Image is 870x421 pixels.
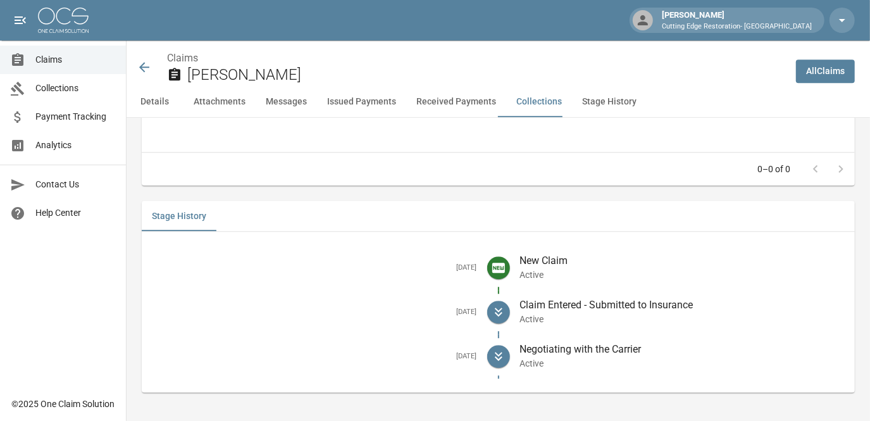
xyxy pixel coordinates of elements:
[35,139,116,152] span: Analytics
[35,110,116,123] span: Payment Tracking
[757,163,790,175] p: 0–0 of 0
[142,201,216,231] button: Stage History
[38,8,89,33] img: ocs-logo-white-transparent.png
[256,87,317,117] button: Messages
[520,298,845,313] p: Claim Entered - Submitted to Insurance
[35,82,116,95] span: Collections
[662,22,812,32] p: Cutting Edge Restoration- [GEOGRAPHIC_DATA]
[506,87,572,117] button: Collections
[142,201,855,231] div: related-list tabs
[572,87,647,117] button: Stage History
[520,313,845,325] p: Active
[317,87,406,117] button: Issued Payments
[187,66,786,84] h2: [PERSON_NAME]
[152,352,477,361] h5: [DATE]
[520,357,845,370] p: Active
[796,60,855,83] a: AllClaims
[183,87,256,117] button: Attachments
[127,87,183,117] button: Details
[35,53,116,66] span: Claims
[35,178,116,191] span: Contact Us
[657,9,817,32] div: [PERSON_NAME]
[35,206,116,220] span: Help Center
[520,253,845,268] p: New Claim
[11,398,115,410] div: © 2025 One Claim Solution
[152,308,477,317] h5: [DATE]
[520,268,845,281] p: Active
[167,52,198,64] a: Claims
[127,87,870,117] div: anchor tabs
[406,87,506,117] button: Received Payments
[152,263,477,273] h5: [DATE]
[520,342,845,357] p: Negotiating with the Carrier
[167,51,786,66] nav: breadcrumb
[8,8,33,33] button: open drawer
